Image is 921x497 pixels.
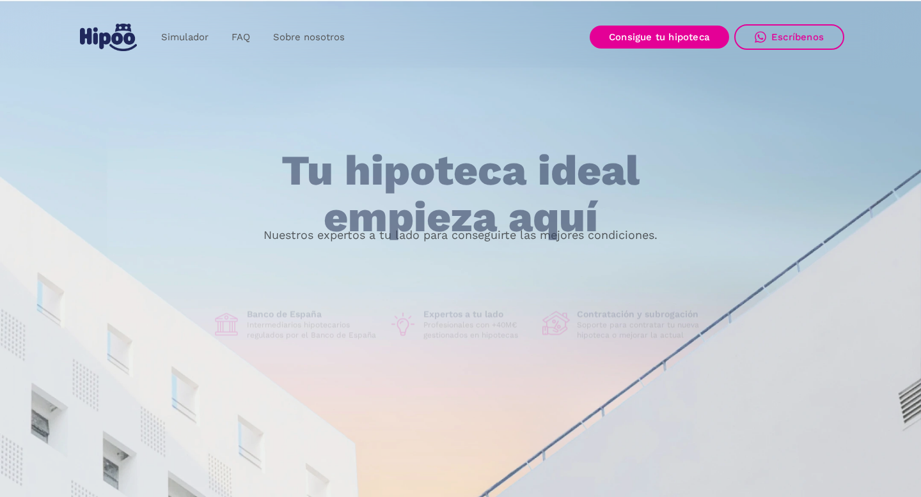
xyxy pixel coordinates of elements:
[247,309,379,320] h1: Banco de España
[771,31,824,43] div: Escríbenos
[77,19,139,56] a: home
[247,320,379,340] p: Intermediarios hipotecarios regulados por el Banco de España
[220,25,262,50] a: FAQ
[577,309,709,320] h1: Contratación y subrogación
[262,25,356,50] a: Sobre nosotros
[218,148,703,240] h1: Tu hipoteca ideal empieza aquí
[264,230,657,240] p: Nuestros expertos a tu lado para conseguirte las mejores condiciones.
[734,24,844,50] a: Escríbenos
[423,309,532,320] h1: Expertos a tu lado
[590,26,729,49] a: Consigue tu hipoteca
[150,25,220,50] a: Simulador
